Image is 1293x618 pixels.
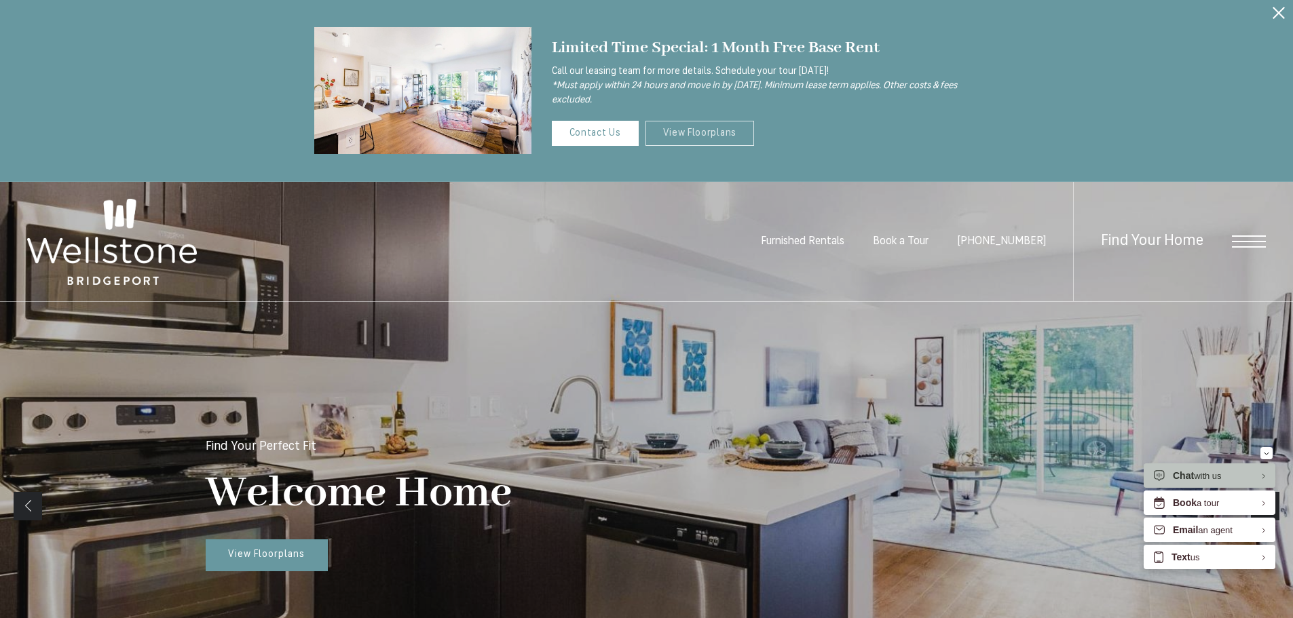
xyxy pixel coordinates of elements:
[206,441,316,453] p: Find Your Perfect Fit
[873,236,929,247] a: Book a Tour
[552,35,979,61] div: Limited Time Special: 1 Month Free Base Rent
[314,27,531,154] img: Settle into comfort at Wellstone
[645,121,755,146] a: View Floorplans
[27,199,197,286] img: Wellstone
[1232,235,1266,248] button: Open Menu
[761,236,844,247] a: Furnished Rentals
[957,236,1046,247] a: Call Us at (253) 642-8681
[206,539,328,572] a: View Floorplans
[957,236,1046,247] span: [PHONE_NUMBER]
[552,121,639,146] a: Contact Us
[228,549,305,560] span: View Floorplans
[552,64,979,107] p: Call our leasing team for more details. Schedule your tour [DATE]!
[1101,233,1203,249] a: Find Your Home
[14,492,42,520] a: Previous
[206,467,512,520] p: Welcome Home
[552,81,957,105] i: *Must apply within 24 hours and move in by [DATE]. Minimum lease term applies. Other costs & fees...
